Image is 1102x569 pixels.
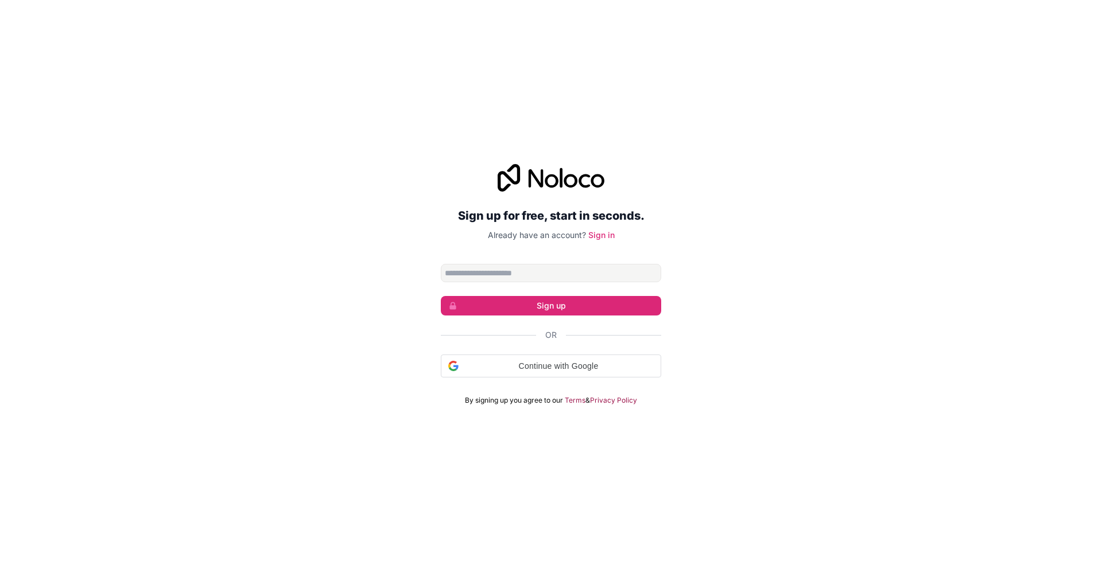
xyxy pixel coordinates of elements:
span: Or [545,329,557,341]
span: & [585,396,590,405]
a: Terms [565,396,585,405]
input: Email address [441,264,661,282]
span: By signing up you agree to our [465,396,563,405]
h2: Sign up for free, start in seconds. [441,205,661,226]
a: Privacy Policy [590,396,637,405]
span: Continue with Google [463,360,654,372]
span: Already have an account? [488,230,586,240]
div: Continue with Google [441,354,661,377]
a: Sign in [588,230,615,240]
button: Sign up [441,296,661,315]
